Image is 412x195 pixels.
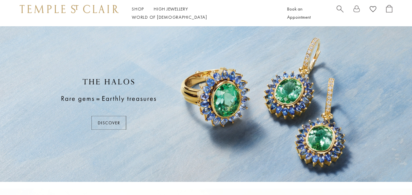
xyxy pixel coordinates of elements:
a: Search [337,5,343,21]
img: Temple St. Clair [20,5,119,13]
a: View Wishlist [370,5,376,15]
nav: Main navigation [132,5,272,21]
a: World of [DEMOGRAPHIC_DATA]World of [DEMOGRAPHIC_DATA] [132,14,207,20]
a: Open Shopping Bag [386,5,392,21]
a: High JewelleryHigh Jewellery [154,6,188,12]
a: Book an Appointment [287,6,311,20]
a: ShopShop [132,6,144,12]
